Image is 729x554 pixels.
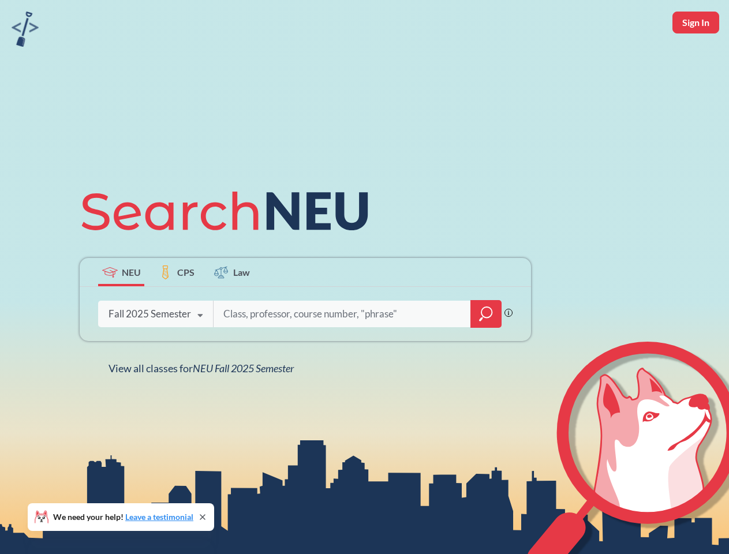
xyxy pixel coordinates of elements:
a: Leave a testimonial [125,512,193,522]
a: sandbox logo [12,12,39,50]
img: sandbox logo [12,12,39,47]
input: Class, professor, course number, "phrase" [222,302,462,326]
svg: magnifying glass [479,306,493,322]
button: Sign In [672,12,719,33]
span: CPS [177,265,195,279]
div: magnifying glass [470,300,502,328]
span: Law [233,265,250,279]
span: NEU Fall 2025 Semester [193,362,294,375]
div: Fall 2025 Semester [109,308,191,320]
span: We need your help! [53,513,193,521]
span: NEU [122,265,141,279]
span: View all classes for [109,362,294,375]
